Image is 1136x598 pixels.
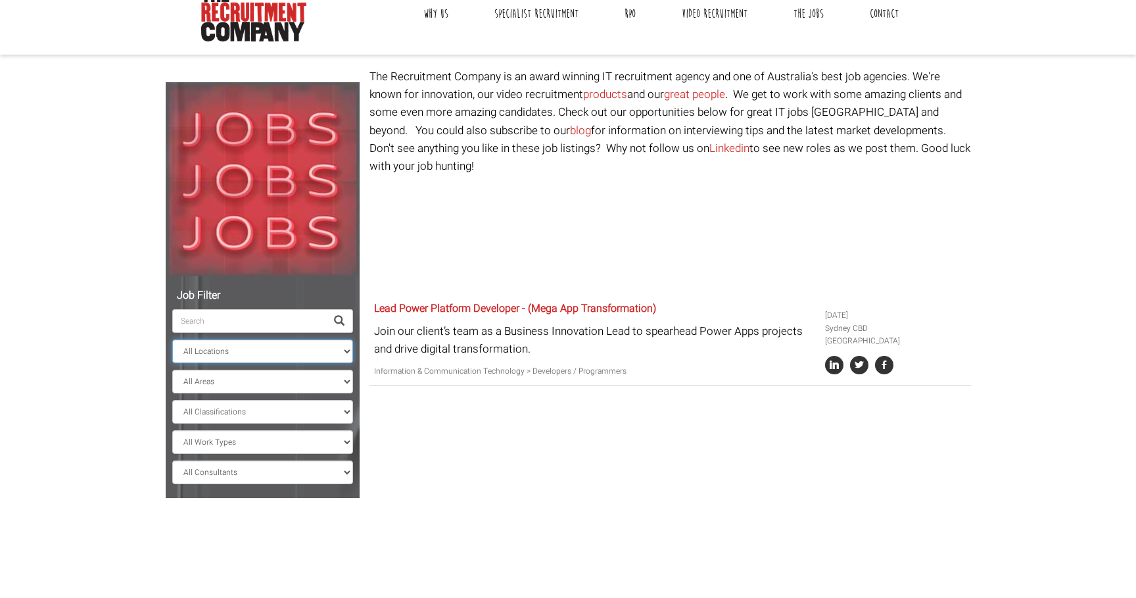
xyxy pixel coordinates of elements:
[374,301,656,316] a: Lead Power Platform Developer - (Mega App Transformation)
[172,290,353,302] h5: Job Filter
[664,86,725,103] a: great people
[166,82,360,276] img: Jobs, Jobs, Jobs
[369,68,971,175] p: The Recruitment Company is an award winning IT recruitment agency and one of Australia's best job...
[583,86,627,103] a: products
[172,309,326,333] input: Search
